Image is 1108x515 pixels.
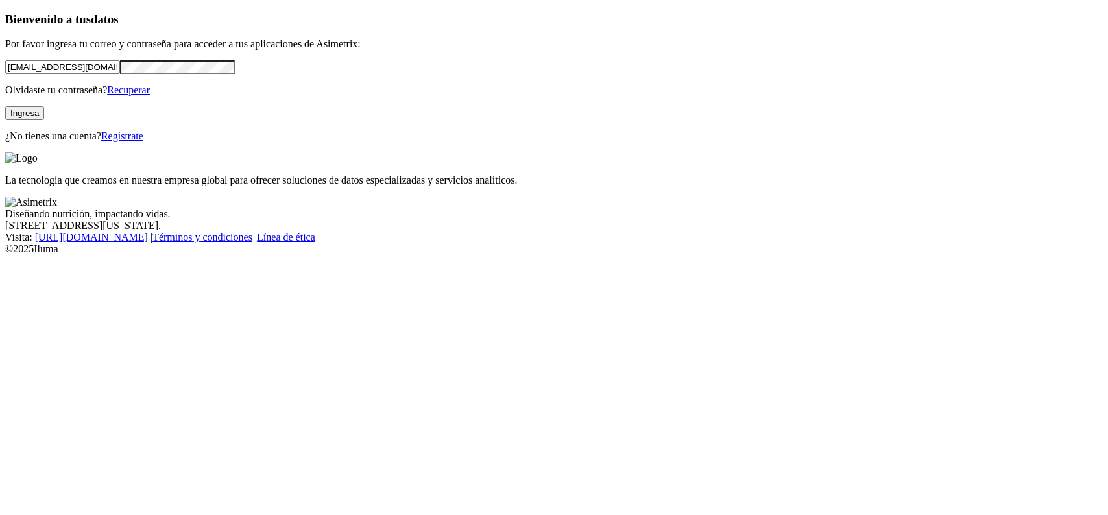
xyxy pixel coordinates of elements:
[5,12,1103,27] h3: Bienvenido a tus
[101,130,143,141] a: Regístrate
[5,152,38,164] img: Logo
[5,84,1103,96] p: Olvidaste tu contraseña?
[5,208,1103,220] div: Diseñando nutrición, impactando vidas.
[91,12,119,26] span: datos
[152,232,252,243] a: Términos y condiciones
[5,106,44,120] button: Ingresa
[107,84,150,95] a: Recuperar
[35,232,148,243] a: [URL][DOMAIN_NAME]
[5,174,1103,186] p: La tecnología que creamos en nuestra empresa global para ofrecer soluciones de datos especializad...
[5,60,120,74] input: Tu correo
[5,130,1103,142] p: ¿No tienes una cuenta?
[5,38,1103,50] p: Por favor ingresa tu correo y contraseña para acceder a tus aplicaciones de Asimetrix:
[5,243,1103,255] div: © 2025 Iluma
[5,220,1103,232] div: [STREET_ADDRESS][US_STATE].
[5,232,1103,243] div: Visita : | |
[257,232,315,243] a: Línea de ética
[5,197,57,208] img: Asimetrix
